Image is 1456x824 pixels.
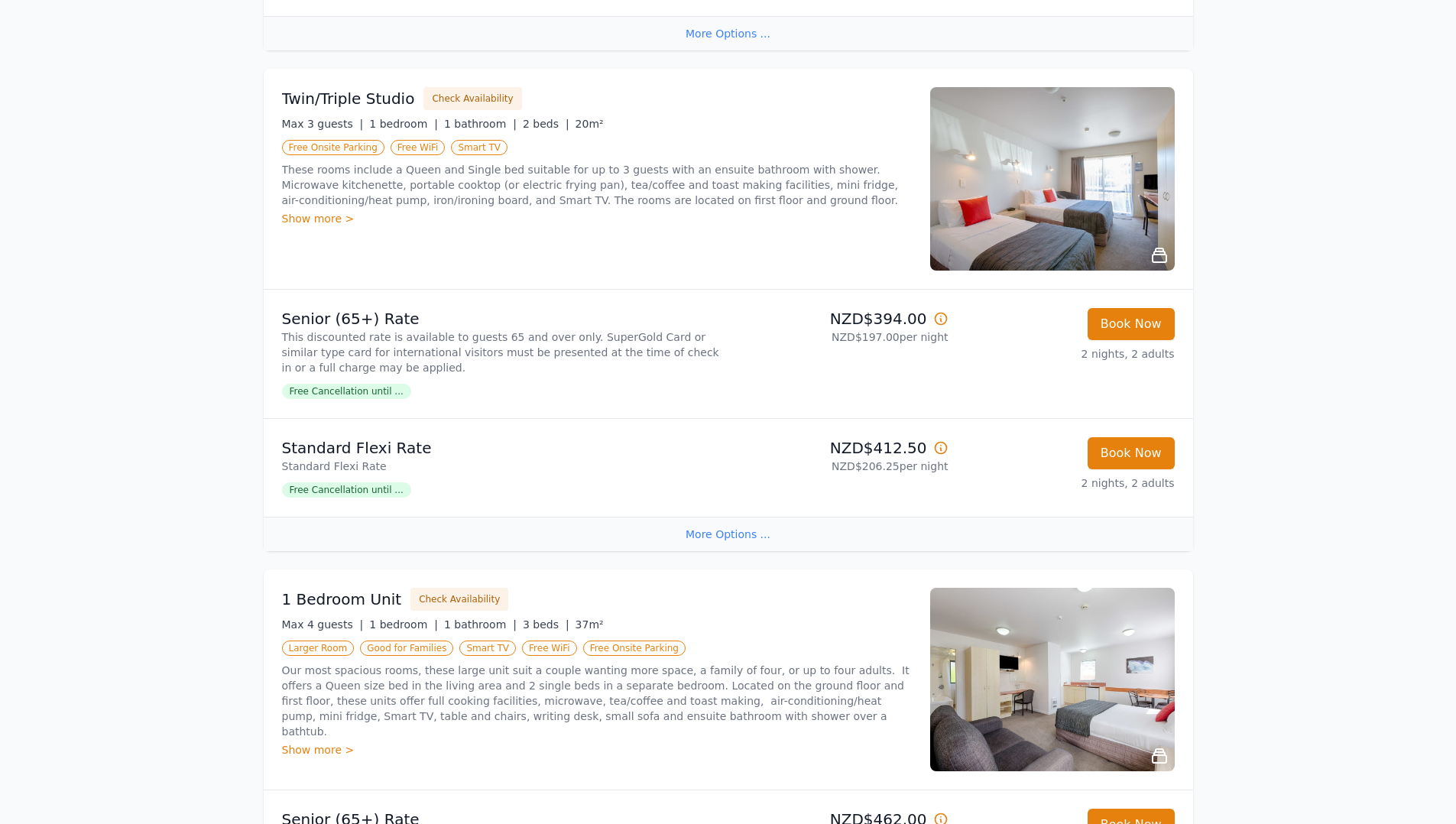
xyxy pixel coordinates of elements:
[282,641,355,656] span: Larger Room
[961,475,1175,491] p: 2 nights, 2 adults
[444,618,517,631] span: 1 bathroom |
[451,140,507,155] span: Smart TV
[282,118,364,130] span: Max 3 guests |
[282,742,912,757] div: Show more >
[734,308,949,329] p: NZD$394.00
[282,384,411,399] span: Free Cancellation until ...
[282,437,722,459] p: Standard Flexi Rate
[369,618,438,631] span: 1 bedroom |
[410,588,508,611] button: Check Availability
[282,459,722,474] p: Standard Flexi Rate
[391,140,446,155] span: Free WiFi
[282,88,415,109] h3: Twin/Triple Studio
[282,140,384,155] span: Free Onsite Parking
[282,211,912,226] div: Show more >
[282,482,411,498] span: Free Cancellation until ...
[264,16,1193,50] div: More Options ...
[282,589,402,610] h3: 1 Bedroom Unit
[369,118,438,130] span: 1 bedroom |
[282,663,912,739] p: Our most spacious rooms, these large unit suit a couple wanting more space, a family of four, or ...
[583,641,686,656] span: Free Onsite Parking
[576,118,604,130] span: 20m²
[360,641,453,656] span: Good for Families
[522,641,577,656] span: Free WiFi
[961,346,1175,362] p: 2 nights, 2 adults
[734,437,949,459] p: NZD$412.50
[444,118,517,130] span: 1 bathroom |
[459,641,516,656] span: Smart TV
[282,308,722,329] p: Senior (65+) Rate
[282,162,912,208] p: These rooms include a Queen and Single bed suitable for up to 3 guests with an ensuite bathroom w...
[523,118,569,130] span: 2 beds |
[576,618,604,631] span: 37m²
[264,517,1193,551] div: More Options ...
[282,329,722,375] p: This discounted rate is available to guests 65 and over only. SuperGold Card or similar type card...
[1088,437,1175,469] button: Book Now
[282,618,364,631] span: Max 4 guests |
[734,329,949,345] p: NZD$197.00 per night
[423,87,521,110] button: Check Availability
[523,618,569,631] span: 3 beds |
[1088,308,1175,340] button: Book Now
[734,459,949,474] p: NZD$206.25 per night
